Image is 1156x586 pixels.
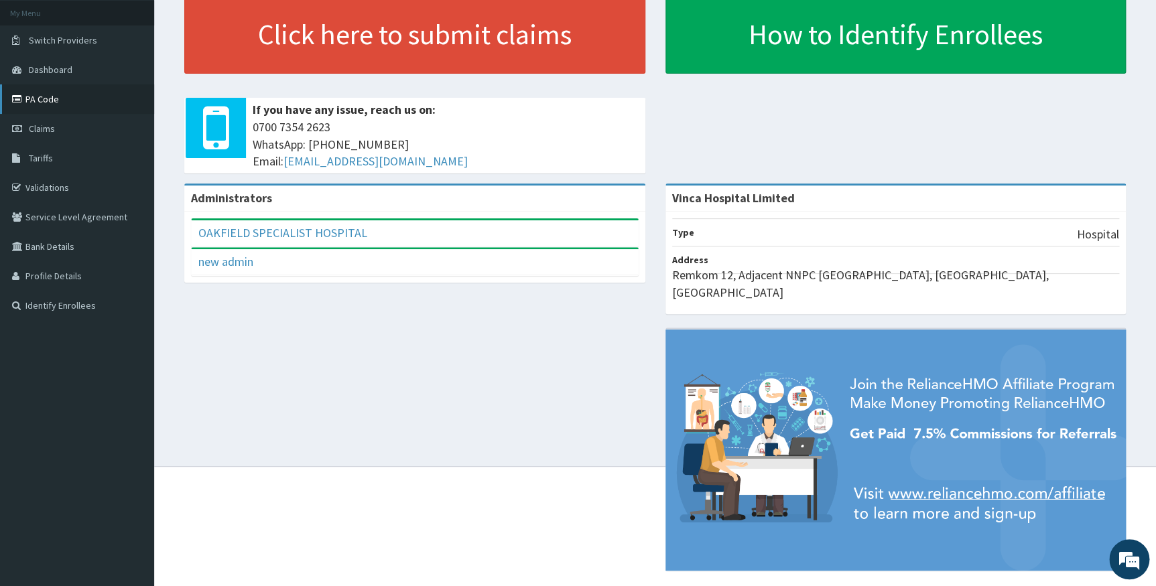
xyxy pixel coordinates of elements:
[672,267,1120,301] p: Remkom 12, Adjacent NNPC [GEOGRAPHIC_DATA], [GEOGRAPHIC_DATA], [GEOGRAPHIC_DATA]
[220,7,252,39] div: Minimize live chat window
[29,152,53,164] span: Tariffs
[672,190,795,206] strong: Vinca Hospital Limited
[283,153,468,169] a: [EMAIL_ADDRESS][DOMAIN_NAME]
[25,67,54,100] img: d_794563401_company_1708531726252_794563401
[78,169,185,304] span: We're online!
[198,254,253,269] a: new admin
[665,329,1127,571] img: provider-team-banner.png
[198,225,367,240] a: OAKFIELD SPECIALIST HOSPITAL
[191,190,272,206] b: Administrators
[253,119,639,170] span: 0700 7354 2623 WhatsApp: [PHONE_NUMBER] Email:
[672,226,694,238] b: Type
[29,34,97,46] span: Switch Providers
[253,102,436,117] b: If you have any issue, reach us on:
[672,254,708,266] b: Address
[70,75,225,92] div: Chat with us now
[7,366,255,413] textarea: Type your message and hit 'Enter'
[29,123,55,135] span: Claims
[1077,226,1119,243] p: Hospital
[29,64,72,76] span: Dashboard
